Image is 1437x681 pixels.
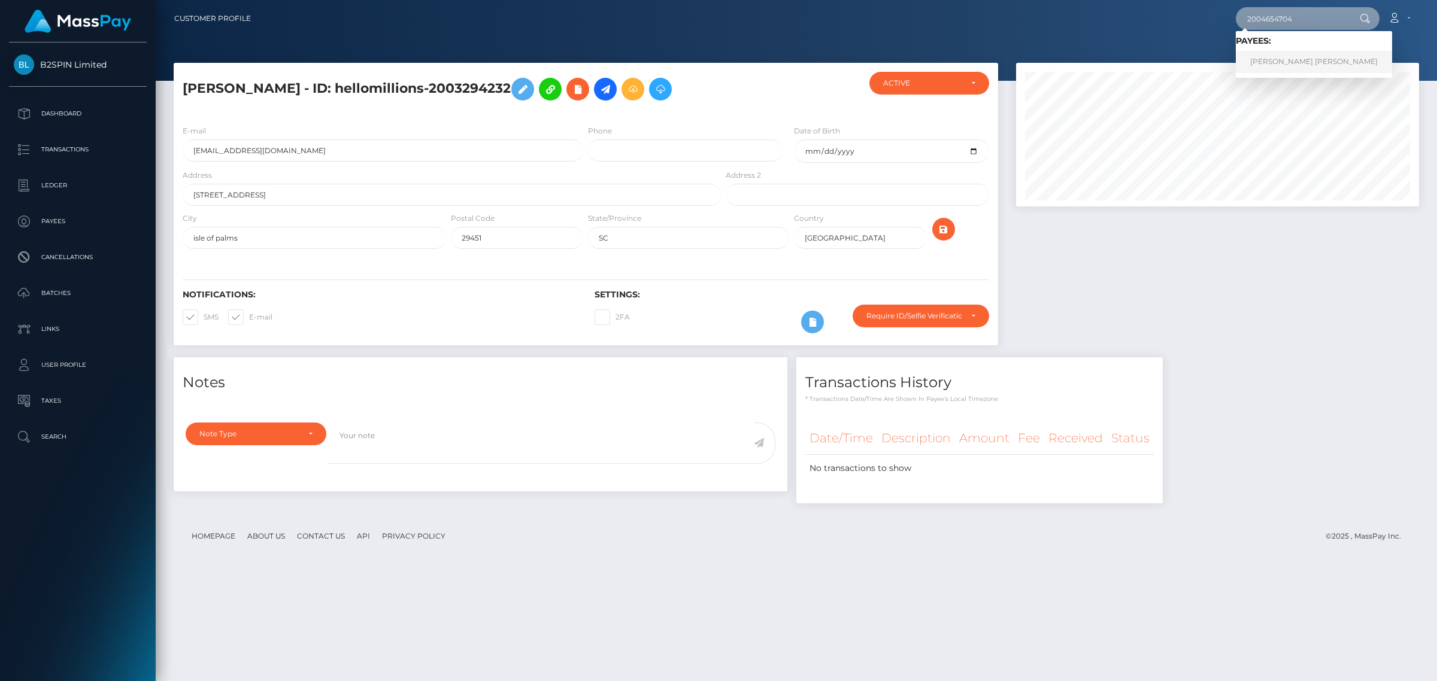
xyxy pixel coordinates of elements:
[726,170,761,181] label: Address 2
[9,278,147,308] a: Batches
[1236,7,1348,30] input: Search...
[955,422,1014,455] th: Amount
[588,213,641,224] label: State/Province
[9,99,147,129] a: Dashboard
[883,78,961,88] div: ACTIVE
[595,309,630,325] label: 2FA
[805,372,1154,393] h4: Transactions History
[588,126,612,136] label: Phone
[794,213,824,224] label: Country
[1014,422,1044,455] th: Fee
[183,72,714,107] h5: [PERSON_NAME] - ID: hellomillions-2003294232
[199,429,299,439] div: Note Type
[853,305,989,327] button: Require ID/Selfie Verification
[14,141,142,159] p: Transactions
[25,10,131,33] img: MassPay Logo
[594,78,617,101] a: Initiate Payout
[14,105,142,123] p: Dashboard
[14,54,34,75] img: B2SPIN Limited
[805,394,1154,403] p: * Transactions date/time are shown in payee's local timezone
[1236,36,1392,46] h6: Payees:
[9,242,147,272] a: Cancellations
[866,311,962,321] div: Require ID/Selfie Verification
[9,171,147,200] a: Ledger
[228,309,272,325] label: E-mail
[451,213,495,224] label: Postal Code
[794,126,840,136] label: Date of Birth
[595,290,989,300] h6: Settings:
[805,455,1154,482] td: No transactions to show
[1326,530,1410,543] div: © 2025 , MassPay Inc.
[14,392,142,410] p: Taxes
[14,284,142,302] p: Batches
[183,372,778,393] h4: Notes
[14,212,142,230] p: Payees
[9,422,147,452] a: Search
[9,206,147,236] a: Payees
[187,527,240,545] a: Homepage
[352,527,375,545] a: API
[242,527,290,545] a: About Us
[186,422,326,445] button: Note Type
[14,177,142,194] p: Ledger
[9,59,147,70] span: B2SPIN Limited
[14,428,142,446] p: Search
[183,213,197,224] label: City
[14,320,142,338] p: Links
[377,527,450,545] a: Privacy Policy
[1236,51,1392,73] a: [PERSON_NAME] [PERSON_NAME]
[183,309,219,325] label: SMS
[869,72,989,95] button: ACTIVE
[9,135,147,165] a: Transactions
[9,314,147,344] a: Links
[9,386,147,416] a: Taxes
[292,527,350,545] a: Contact Us
[877,422,955,455] th: Description
[14,356,142,374] p: User Profile
[183,290,577,300] h6: Notifications:
[183,126,206,136] label: E-mail
[1044,422,1107,455] th: Received
[174,6,251,31] a: Customer Profile
[1107,422,1154,455] th: Status
[183,170,212,181] label: Address
[14,248,142,266] p: Cancellations
[9,350,147,380] a: User Profile
[805,422,877,455] th: Date/Time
